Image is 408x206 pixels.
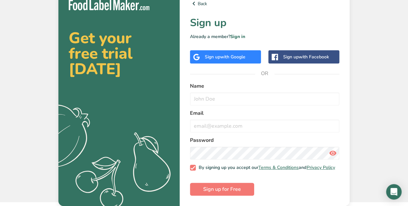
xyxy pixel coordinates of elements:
[190,136,339,144] label: Password
[190,15,339,31] h1: Sign up
[220,54,245,60] span: with Google
[190,109,339,117] label: Email
[203,185,241,193] span: Sign up for Free
[196,165,335,171] span: By signing up you accept our and
[258,164,299,171] a: Terms & Conditions
[190,93,339,105] input: John Doe
[306,164,335,171] a: Privacy Policy
[190,120,339,132] input: email@example.com
[205,54,245,60] div: Sign up
[299,54,329,60] span: with Facebook
[255,64,274,83] span: OR
[190,33,339,40] p: Already a member?
[190,183,254,196] button: Sign up for Free
[386,184,402,200] div: Open Intercom Messenger
[190,82,339,90] label: Name
[69,30,169,77] h2: Get your free trial [DATE]
[230,34,245,40] a: Sign in
[283,54,329,60] div: Sign up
